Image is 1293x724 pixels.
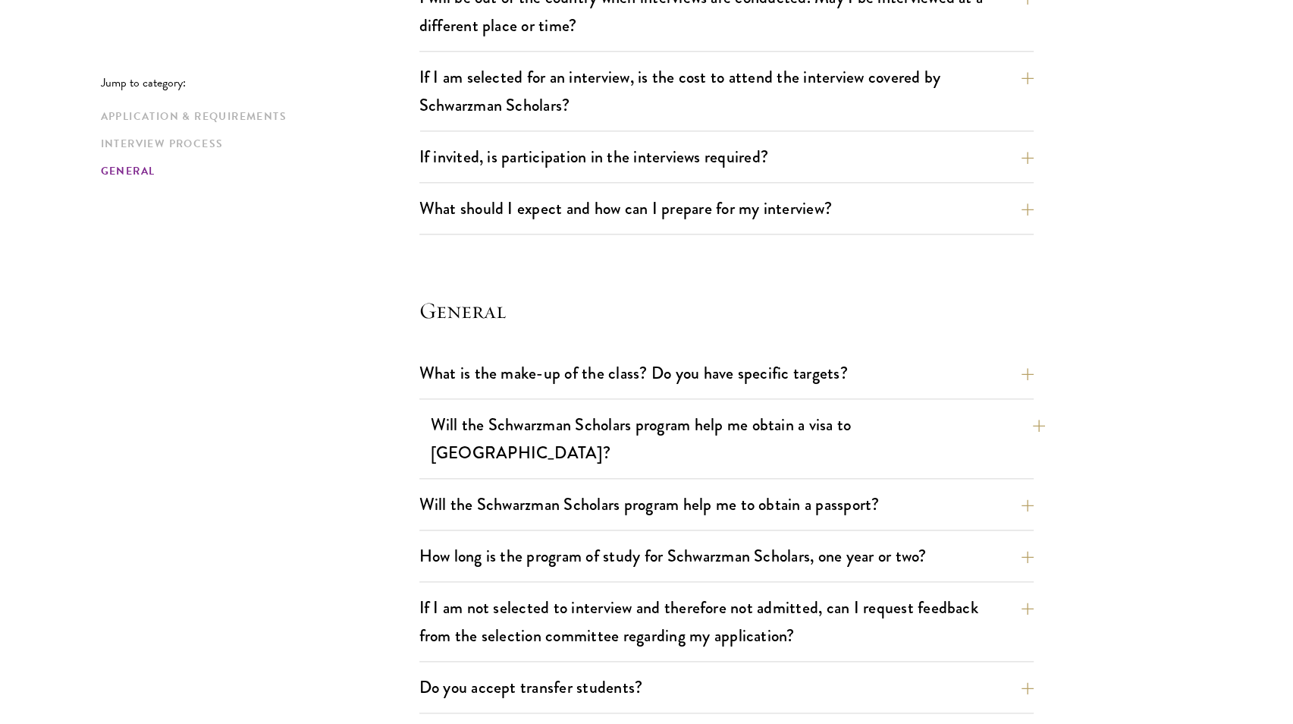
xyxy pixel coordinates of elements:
[419,140,1034,174] button: If invited, is participation in the interviews required?
[419,590,1034,653] button: If I am not selected to interview and therefore not admitted, can I request feedback from the sel...
[419,539,1034,573] button: How long is the program of study for Schwarzman Scholars, one year or two?
[101,109,410,124] a: Application & Requirements
[419,356,1034,390] button: What is the make-up of the class? Do you have specific targets?
[101,163,410,179] a: General
[419,60,1034,122] button: If I am selected for an interview, is the cost to attend the interview covered by Schwarzman Scho...
[419,487,1034,521] button: Will the Schwarzman Scholars program help me to obtain a passport?
[101,136,410,152] a: Interview Process
[101,76,419,90] p: Jump to category:
[419,295,1034,326] h4: General
[419,191,1034,225] button: What should I expect and how can I prepare for my interview?
[419,670,1034,704] button: Do you accept transfer students?
[431,408,1045,470] button: Will the Schwarzman Scholars program help me obtain a visa to [GEOGRAPHIC_DATA]?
